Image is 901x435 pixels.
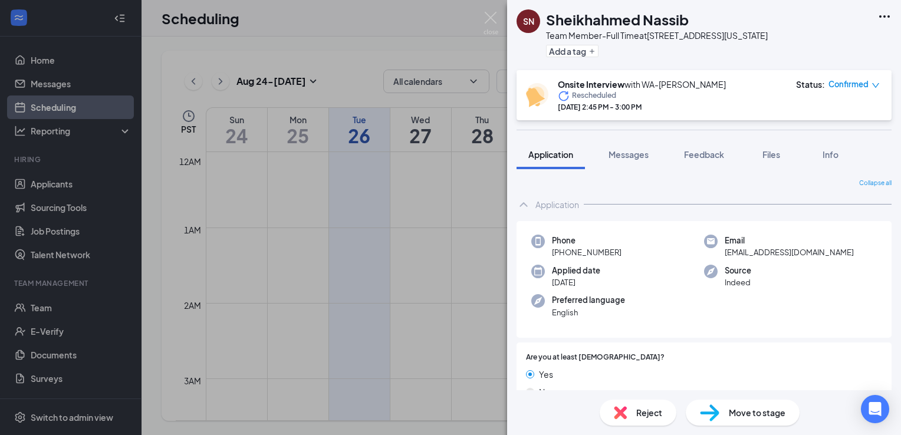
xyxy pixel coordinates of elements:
div: [DATE] 2:45 PM - 3:00 PM [558,102,726,112]
div: Application [535,199,579,210]
span: Applied date [552,265,600,276]
span: Info [823,149,838,160]
span: Messages [609,149,649,160]
svg: ChevronUp [517,197,531,212]
span: Rescheduled [572,90,616,102]
span: Yes [539,368,553,381]
span: [DATE] [552,276,600,288]
div: Team Member-Full Time at [STREET_ADDRESS][US_STATE] [546,29,768,41]
span: [PHONE_NUMBER] [552,246,622,258]
div: SN [523,15,534,27]
span: Phone [552,235,622,246]
h1: Sheikhahmed Nassib [546,9,689,29]
span: Feedback [684,149,724,160]
div: with WA-[PERSON_NAME] [558,78,726,90]
span: Confirmed [828,78,869,90]
svg: Ellipses [877,9,892,24]
svg: Loading [558,90,570,102]
span: [EMAIL_ADDRESS][DOMAIN_NAME] [725,246,854,258]
span: Collapse all [859,179,892,188]
span: Source [725,265,751,276]
span: Are you at least [DEMOGRAPHIC_DATA]? [526,352,665,363]
span: English [552,307,625,318]
b: Onsite Interview [558,79,624,90]
span: Application [528,149,573,160]
div: Status : [796,78,825,90]
span: Move to stage [729,406,785,419]
span: Indeed [725,276,751,288]
span: No [539,385,550,398]
span: Preferred language [552,294,625,306]
span: Reject [636,406,662,419]
span: Email [725,235,854,246]
span: down [872,81,880,90]
div: Open Intercom Messenger [861,395,889,423]
span: Files [762,149,780,160]
button: PlusAdd a tag [546,45,599,57]
svg: Plus [588,48,596,55]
